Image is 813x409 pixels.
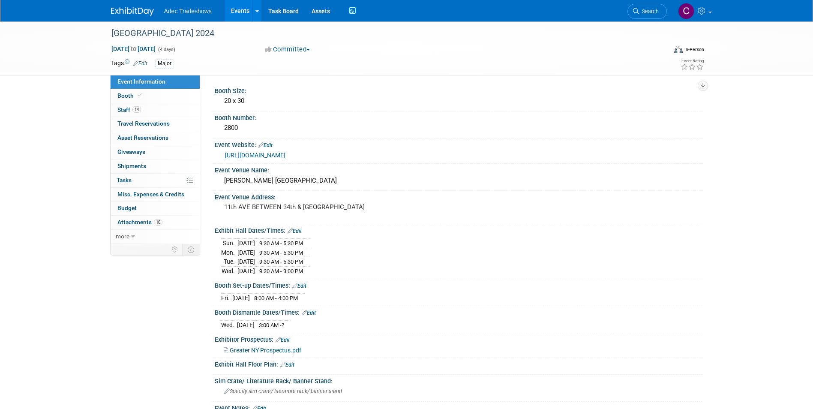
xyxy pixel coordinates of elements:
[221,257,237,267] td: Tue.
[129,45,138,52] span: to
[117,92,144,99] span: Booth
[111,117,200,131] a: Travel Reservations
[111,159,200,173] a: Shipments
[639,8,659,15] span: Search
[111,103,200,117] a: Staff14
[111,7,154,16] img: ExhibitDay
[111,45,156,53] span: [DATE] [DATE]
[288,228,302,234] a: Edit
[616,45,705,57] div: Event Format
[111,174,200,187] a: Tasks
[232,294,250,303] td: [DATE]
[254,295,298,301] span: 8:00 AM - 4:00 PM
[262,45,313,54] button: Committed
[133,60,147,66] a: Edit
[674,46,683,53] img: Format-Inperson.png
[117,106,141,113] span: Staff
[154,219,162,226] span: 10
[111,131,200,145] a: Asset Reservations
[292,283,306,289] a: Edit
[230,347,301,354] span: Greater NY Prospectus.pdf
[215,333,702,344] div: Exhibitor Prospectus:
[280,362,294,368] a: Edit
[681,59,704,63] div: Event Rating
[302,310,316,316] a: Edit
[237,248,255,257] td: [DATE]
[215,84,702,95] div: Booth Size:
[117,148,145,155] span: Giveaways
[168,244,183,255] td: Personalize Event Tab Strip
[259,250,303,256] span: 9:30 AM - 5:30 PM
[276,337,290,343] a: Edit
[215,191,702,201] div: Event Venue Address:
[215,375,702,385] div: Sim Crate/ Literature Rack/ Banner Stand:
[224,388,342,394] span: Specify sim crate/ literature rack/ banner stand
[237,257,255,267] td: [DATE]
[117,162,146,169] span: Shipments
[108,26,654,41] div: [GEOGRAPHIC_DATA] 2024
[117,219,162,226] span: Attachments
[117,120,170,127] span: Travel Reservations
[221,294,232,303] td: Fri.
[684,46,704,53] div: In-Person
[627,4,667,19] a: Search
[259,259,303,265] span: 9:30 AM - 5:30 PM
[111,201,200,215] a: Budget
[215,358,702,369] div: Exhibit Hall Floor Plan:
[117,191,184,198] span: Misc. Expenses & Credits
[258,142,273,148] a: Edit
[111,89,200,103] a: Booth
[215,138,702,150] div: Event Website:
[215,306,702,317] div: Booth Dismantle Dates/Times:
[259,268,303,274] span: 9:30 AM - 3:00 PM
[111,216,200,229] a: Attachments10
[282,322,284,328] span: ?
[221,248,237,257] td: Mon.
[221,239,237,248] td: Sun.
[132,106,141,113] span: 14
[678,3,694,19] img: Carol Schmidlin
[259,240,303,247] span: 9:30 AM - 5:30 PM
[224,347,301,354] a: Greater NY Prospectus.pdf
[157,47,175,52] span: (4 days)
[221,121,696,135] div: 2800
[111,188,200,201] a: Misc. Expenses & Credits
[117,134,168,141] span: Asset Reservations
[116,233,129,240] span: more
[221,321,237,330] td: Wed.
[111,75,200,89] a: Event Information
[215,164,702,174] div: Event Venue Name:
[164,8,212,15] span: Adec Tradeshows
[117,78,165,85] span: Event Information
[237,239,255,248] td: [DATE]
[259,322,284,328] span: 3:00 AM -
[117,204,137,211] span: Budget
[117,177,132,183] span: Tasks
[221,266,237,275] td: Wed.
[111,230,200,244] a: more
[221,174,696,187] div: [PERSON_NAME] [GEOGRAPHIC_DATA]
[221,94,696,108] div: 20 x 30
[237,266,255,275] td: [DATE]
[182,244,200,255] td: Toggle Event Tabs
[237,321,255,330] td: [DATE]
[224,203,408,211] pre: 11th AVE BETWEEN 34th & [GEOGRAPHIC_DATA]
[111,59,147,69] td: Tags
[225,152,285,159] a: [URL][DOMAIN_NAME]
[215,111,702,122] div: Booth Number:
[215,279,702,290] div: Booth Set-up Dates/Times:
[138,93,142,98] i: Booth reservation complete
[155,59,174,68] div: Major
[111,145,200,159] a: Giveaways
[215,224,702,235] div: Exhibit Hall Dates/Times:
